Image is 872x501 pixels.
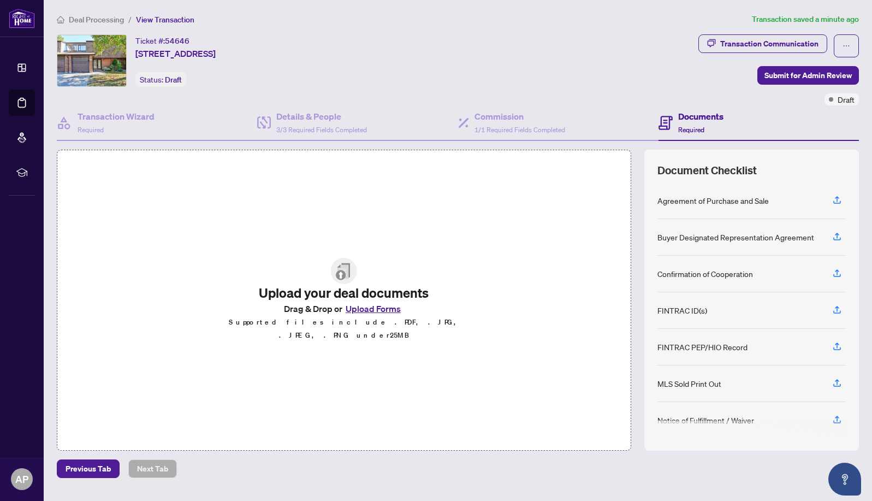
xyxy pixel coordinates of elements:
span: Drag & Drop or [284,302,404,316]
img: IMG-W12409724_1.jpg [57,35,126,86]
span: home [57,16,64,23]
div: Status: [135,72,186,87]
span: Required [678,126,704,134]
h4: Commission [474,110,565,123]
span: AP [15,471,28,487]
span: File UploadUpload your deal documentsDrag & Drop orUpload FormsSupported files include .PDF, .JPG... [213,249,474,351]
img: File Upload [331,258,357,284]
div: FINTRAC ID(s) [657,304,707,316]
button: Previous Tab [57,459,120,478]
article: Transaction saved a minute ago [752,13,859,26]
button: Submit for Admin Review [757,66,859,85]
div: MLS Sold Print Out [657,378,721,390]
span: View Transaction [136,15,194,25]
span: Required [78,126,104,134]
button: Next Tab [128,459,177,478]
h2: Upload your deal documents [222,284,465,302]
h4: Documents [678,110,723,123]
div: Ticket #: [135,34,189,47]
li: / [128,13,132,26]
span: Deal Processing [69,15,124,25]
span: 1/1 Required Fields Completed [474,126,565,134]
div: Transaction Communication [720,35,818,52]
span: Previous Tab [66,460,111,478]
button: Upload Forms [342,302,404,316]
div: Agreement of Purchase and Sale [657,194,769,207]
button: Transaction Communication [698,34,827,53]
span: Submit for Admin Review [764,67,852,84]
div: FINTRAC PEP/HIO Record [657,341,748,353]
p: Supported files include .PDF, .JPG, .JPEG, .PNG under 25 MB [222,316,465,342]
span: 54646 [165,36,189,46]
span: Draft [165,75,182,85]
div: Notice of Fulfillment / Waiver [657,414,754,426]
span: Draft [838,93,855,105]
div: Confirmation of Cooperation [657,268,753,280]
span: ellipsis [843,42,850,50]
img: logo [9,8,35,28]
button: Open asap [828,463,861,496]
h4: Details & People [276,110,367,123]
span: [STREET_ADDRESS] [135,47,216,60]
h4: Transaction Wizard [78,110,155,123]
span: Document Checklist [657,163,757,178]
div: Buyer Designated Representation Agreement [657,231,814,243]
span: 3/3 Required Fields Completed [276,126,367,134]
